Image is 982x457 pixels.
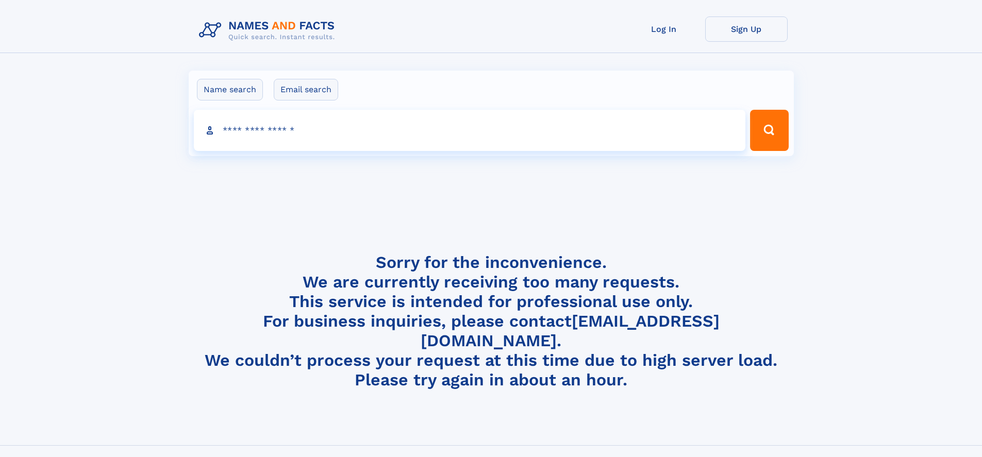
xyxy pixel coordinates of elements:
[197,79,263,100] label: Name search
[750,110,788,151] button: Search Button
[195,252,788,390] h4: Sorry for the inconvenience. We are currently receiving too many requests. This service is intend...
[421,311,720,350] a: [EMAIL_ADDRESS][DOMAIN_NAME]
[274,79,338,100] label: Email search
[623,16,705,42] a: Log In
[195,16,343,44] img: Logo Names and Facts
[194,110,746,151] input: search input
[705,16,788,42] a: Sign Up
